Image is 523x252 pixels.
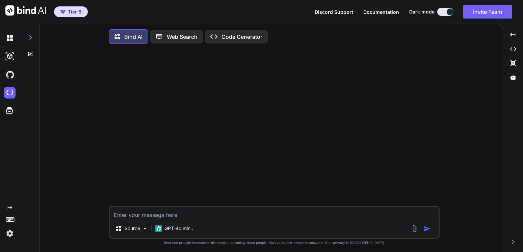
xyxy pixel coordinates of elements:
img: Pick Models [142,226,148,231]
button: premiumTier 6 [54,6,88,17]
img: darkChat [4,32,16,44]
span: Discord Support [315,9,353,15]
button: Documentation [363,8,399,16]
p: Source [125,225,140,232]
img: githubDark [4,69,16,80]
p: Bind can provide inaccurate information, including about people. Always double-check its answers.... [109,240,440,245]
img: icon [424,225,430,232]
span: Documentation [363,9,399,15]
button: Discord Support [315,8,353,16]
p: GPT-4o min.. [164,225,193,232]
p: Web Search [167,33,198,41]
img: Bind AI [5,5,46,16]
button: Invite Team [463,5,512,19]
img: GPT-4o mini [155,225,162,232]
img: cloudideIcon [4,87,16,99]
span: Dark mode [409,8,435,15]
p: Code Generator [221,33,262,41]
img: darkAi-studio [4,51,16,62]
span: Tier 6 [68,8,81,15]
img: premium [60,10,65,14]
p: Bind AI [124,33,142,41]
img: attachment [411,225,418,232]
img: settings [4,228,16,239]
